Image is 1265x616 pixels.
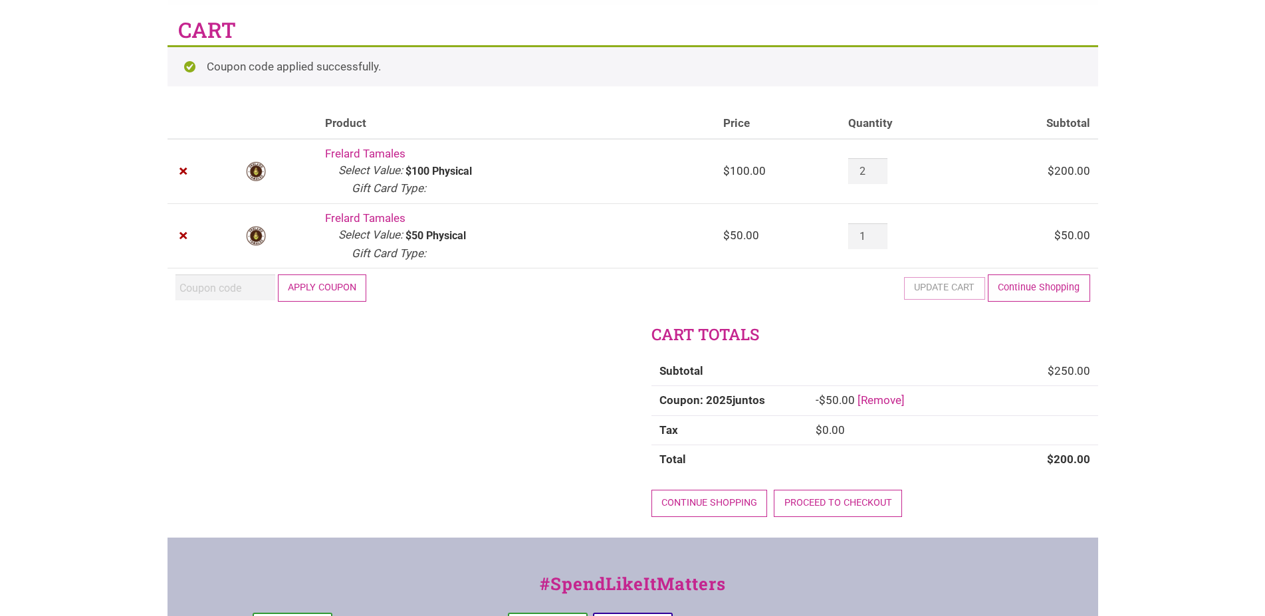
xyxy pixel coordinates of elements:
[723,229,759,242] bdi: 50.00
[988,274,1090,302] a: Continue Shopping
[808,385,1098,415] td: -
[175,274,275,300] input: Coupon code
[1054,229,1090,242] bdi: 50.00
[723,229,730,242] span: $
[816,423,845,437] bdi: 0.00
[317,109,715,139] th: Product
[816,423,822,437] span: $
[651,357,808,386] th: Subtotal
[1048,164,1090,177] bdi: 200.00
[338,162,403,179] dt: Select Value:
[245,225,267,247] img: Frelard Tamales logo
[426,231,466,241] p: Physical
[325,211,405,225] a: Frelard Tamales
[1048,364,1090,377] bdi: 250.00
[904,277,985,300] button: Update cart
[970,109,1098,139] th: Subtotal
[840,109,970,139] th: Quantity
[723,164,766,177] bdi: 100.00
[651,415,808,445] th: Tax
[405,231,423,241] p: $50
[1048,164,1054,177] span: $
[278,274,367,302] button: Apply coupon
[848,223,887,249] input: Product quantity
[352,245,426,262] dt: Gift Card Type:
[651,324,1098,346] h2: Cart totals
[338,227,403,244] dt: Select Value:
[175,227,193,245] a: Remove Frelard Tamales from cart
[1047,453,1090,466] bdi: 200.00
[715,109,840,139] th: Price
[432,166,472,177] p: Physical
[405,166,429,177] p: $100
[352,180,426,197] dt: Gift Card Type:
[651,445,808,474] th: Total
[168,45,1098,87] div: Coupon code applied successfully.
[651,385,808,415] th: Coupon: 2025juntos
[245,161,267,182] img: Frelard Tamales logo
[325,147,405,160] a: Frelard Tamales
[858,393,905,407] a: Remove 2025juntos coupon
[1047,453,1054,466] span: $
[774,490,902,517] a: Proceed to checkout
[819,393,826,407] span: $
[178,15,236,45] h1: Cart
[819,393,855,407] span: 50.00
[175,163,193,180] a: Remove Frelard Tamales from cart
[723,164,730,177] span: $
[651,490,768,517] a: Continue shopping
[168,571,1098,610] div: #SpendLikeItMatters
[1054,229,1061,242] span: $
[848,158,887,184] input: Product quantity
[1048,364,1054,377] span: $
